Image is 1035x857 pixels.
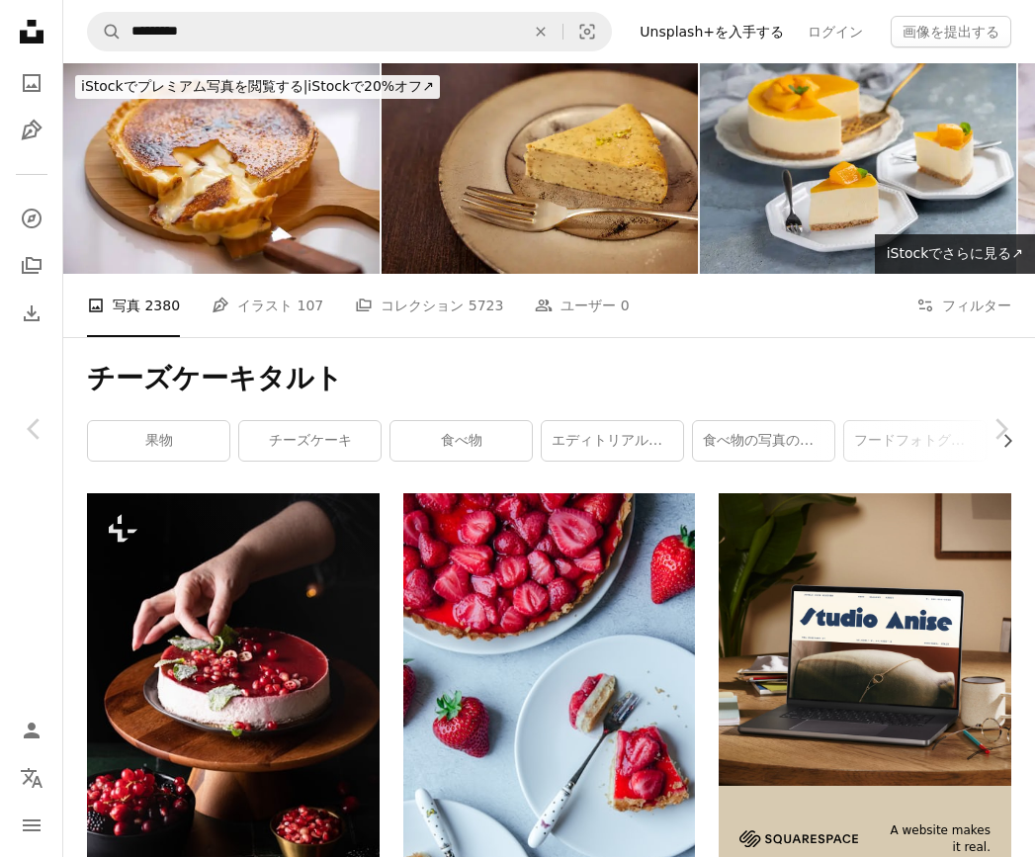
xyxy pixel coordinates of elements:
img: file-1705255347840-230a6ab5bca9image [739,830,858,847]
form: サイト内でビジュアルを探す [87,12,612,51]
a: 人がザクロでケーキを飾っています [87,704,380,722]
span: iStockでさらに見る ↗ [887,245,1023,261]
a: 果物 [88,421,229,461]
img: チーズタルト。 [63,63,380,274]
span: 0 [621,295,630,316]
img: ホワイトプレートのマンゴーチーズケーキ [700,63,1016,274]
button: 言語 [12,758,51,798]
a: コレクション 5723 [355,274,503,337]
a: 探す [12,199,51,238]
a: 次へ [966,334,1035,524]
a: フードフォトグラフィー [844,421,986,461]
button: 全てクリア [519,13,562,50]
a: イラスト [12,111,51,150]
a: ログイン [796,16,875,47]
a: 写真 [12,63,51,103]
a: イラスト 107 [212,274,323,337]
span: iStockで20%オフ ↗ [81,78,434,94]
button: 画像を提出する [891,16,1011,47]
a: 皿にイチゴが乗ったチーズケーキのスライス [403,705,696,723]
span: A website makes it real. [882,822,991,856]
h1: チーズケーキタルト [87,361,1011,396]
a: ダウンロード履歴 [12,294,51,333]
button: Unsplashで検索する [88,13,122,50]
a: コレクション [12,246,51,286]
a: チーズケーキ [239,421,381,461]
a: 食べ物 [390,421,532,461]
button: ビジュアル検索 [563,13,611,50]
button: フィルター [916,274,1011,337]
span: iStockでプレミアム写真を閲覧する | [81,78,307,94]
a: iStockでさらに見る↗ [875,234,1035,274]
a: ログイン / 登録する [12,711,51,750]
img: file-1705123271268-c3eaf6a79b21image [719,493,1011,786]
a: 食べ物の写真のスタイリング [693,421,834,461]
span: 5723 [469,295,504,316]
img: 素朴な皿の上のチーズケーキのおいしいスライス [382,63,698,274]
a: Unsplash+を入手する [628,16,796,47]
a: ユーザー 0 [535,274,629,337]
span: 107 [298,295,324,316]
a: エディトリアルフードフォトグラフィー [542,421,683,461]
button: メニュー [12,806,51,845]
a: iStockでプレミアム写真を閲覧する|iStockで20%オフ↗ [63,63,452,111]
